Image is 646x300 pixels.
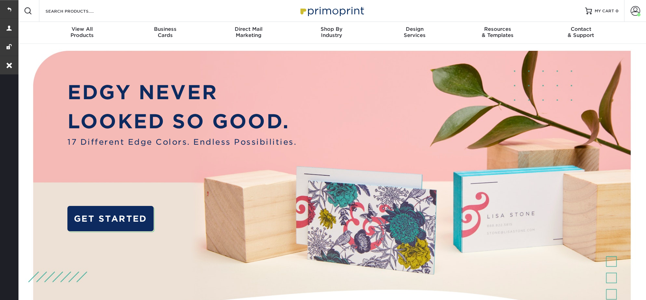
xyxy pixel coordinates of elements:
a: Direct MailMarketing [207,22,290,44]
div: & Templates [456,26,539,38]
a: Contact& Support [539,22,622,44]
p: LOOKED SO GOOD. [67,107,297,136]
span: Resources [456,26,539,32]
div: Cards [124,26,207,38]
span: Contact [539,26,622,32]
img: Primoprint [297,3,366,18]
span: 17 Different Edge Colors. Endless Possibilities. [67,136,297,148]
a: BusinessCards [124,22,207,44]
a: Resources& Templates [456,22,539,44]
a: Shop ByIndustry [290,22,373,44]
div: Services [373,26,456,38]
span: Design [373,26,456,32]
span: Shop By [290,26,373,32]
p: EDGY NEVER [67,78,297,107]
span: 0 [616,9,619,13]
span: Business [124,26,207,32]
a: DesignServices [373,22,456,44]
span: Direct Mail [207,26,290,32]
div: & Support [539,26,622,38]
div: Products [41,26,124,38]
span: View All [41,26,124,32]
input: SEARCH PRODUCTS..... [45,7,112,15]
div: Marketing [207,26,290,38]
span: MY CART [595,8,614,14]
a: View AllProducts [41,22,124,44]
a: GET STARTED [67,206,154,232]
div: Industry [290,26,373,38]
